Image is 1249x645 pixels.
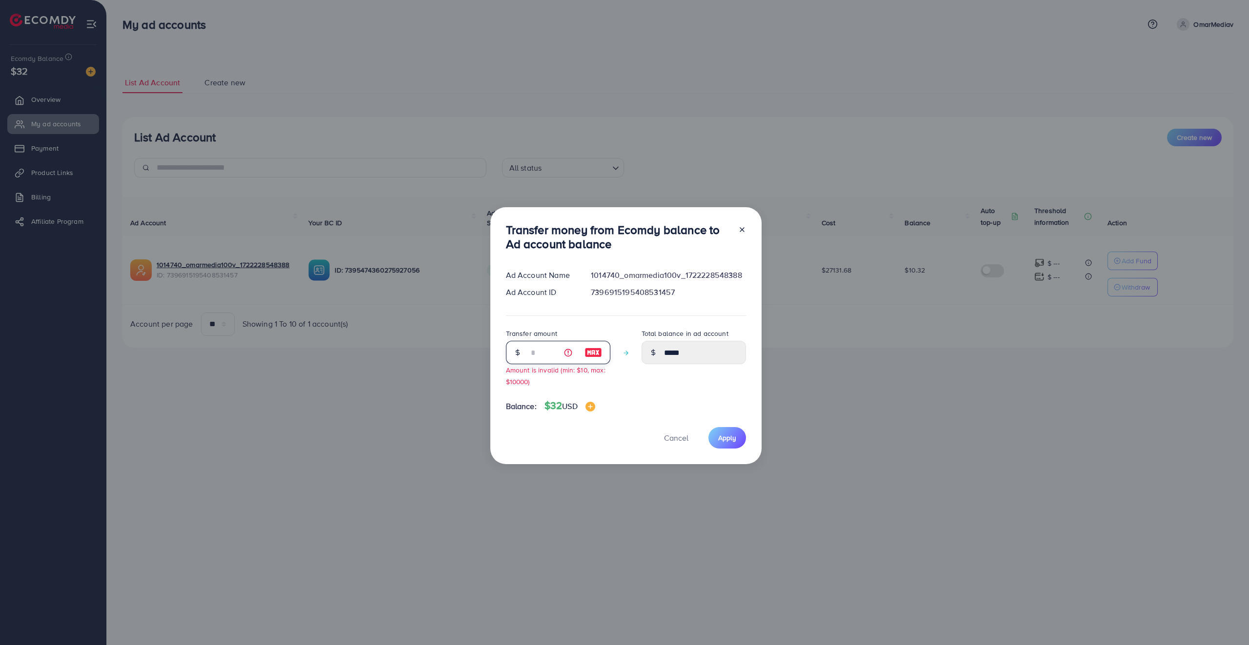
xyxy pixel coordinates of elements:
[1208,601,1242,638] iframe: Chat
[544,400,595,412] h4: $32
[585,402,595,411] img: image
[583,270,753,281] div: 1014740_omarmedia100v_1722228548388
[652,427,701,448] button: Cancel
[708,427,746,448] button: Apply
[506,365,605,386] small: Amount is invalid (min: $10, max: $10000)
[584,347,602,358] img: image
[506,401,537,412] span: Balance:
[506,223,730,251] h3: Transfer money from Ecomdy balance to Ad account balance
[583,287,753,298] div: 7396915195408531457
[718,433,736,443] span: Apply
[562,401,577,411] span: USD
[506,329,557,338] label: Transfer amount
[664,432,688,443] span: Cancel
[498,270,584,281] div: Ad Account Name
[642,329,728,338] label: Total balance in ad account
[498,287,584,298] div: Ad Account ID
